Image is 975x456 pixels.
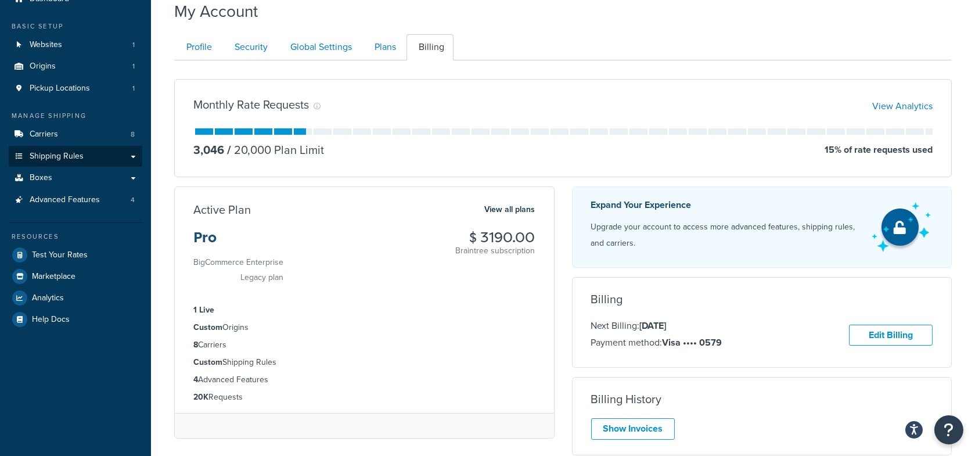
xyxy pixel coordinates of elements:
[240,271,283,283] small: Legacy plan
[32,315,70,325] span: Help Docs
[30,173,52,183] span: Boxes
[193,391,535,404] li: Requests
[193,374,198,386] strong: 4
[9,167,142,189] a: Boxes
[872,99,933,113] a: View Analytics
[193,203,251,216] h3: Active Plan
[193,391,208,403] strong: 20K
[131,130,135,139] span: 8
[32,272,75,282] span: Marketplace
[193,356,222,368] strong: Custom
[406,34,454,60] a: Billing
[174,34,221,60] a: Profile
[193,339,198,351] strong: 8
[9,189,142,211] li: Advanced Features
[193,339,535,351] li: Carriers
[30,152,84,161] span: Shipping Rules
[193,230,283,254] h3: Pro
[30,130,58,139] span: Carriers
[193,321,535,334] li: Origins
[193,304,214,316] strong: 1 Live
[456,245,535,257] p: Braintree subscription
[30,195,100,205] span: Advanced Features
[825,142,933,158] p: 15 % of rate requests used
[32,293,64,303] span: Analytics
[9,189,142,211] a: Advanced Features 4
[9,34,142,56] a: Websites 1
[663,336,722,349] strong: Visa •••• 0579
[30,84,90,94] span: Pickup Locations
[278,34,361,60] a: Global Settings
[30,62,56,71] span: Origins
[640,319,667,332] strong: [DATE]
[131,195,135,205] span: 4
[9,124,142,145] a: Carriers 8
[485,202,535,217] a: View all plans
[222,34,277,60] a: Security
[591,335,722,350] p: Payment method:
[9,111,142,121] div: Manage Shipping
[362,34,405,60] a: Plans
[9,56,142,77] a: Origins 1
[132,40,135,50] span: 1
[193,98,309,111] h3: Monthly Rate Requests
[132,84,135,94] span: 1
[9,266,142,287] a: Marketplace
[32,250,88,260] span: Test Your Rates
[9,245,142,265] a: Test Your Rates
[591,318,722,333] p: Next Billing:
[9,78,142,99] a: Pickup Locations 1
[849,325,933,346] a: Edit Billing
[591,197,862,213] p: Expand Your Experience
[9,309,142,330] a: Help Docs
[9,232,142,242] div: Resources
[591,293,623,306] h3: Billing
[193,142,224,158] p: 3,046
[193,321,222,333] strong: Custom
[934,415,963,444] button: Open Resource Center
[193,374,535,386] li: Advanced Features
[9,288,142,308] a: Analytics
[193,256,283,268] small: BigCommerce Enterprise
[224,142,324,158] p: 20,000 Plan Limit
[9,124,142,145] li: Carriers
[9,56,142,77] li: Origins
[193,356,535,369] li: Shipping Rules
[9,34,142,56] li: Websites
[456,230,535,245] h3: $ 3190.00
[572,186,952,268] a: Expand Your Experience Upgrade your account to access more advanced features, shipping rules, and...
[591,418,675,440] a: Show Invoices
[227,141,231,159] span: /
[30,40,62,50] span: Websites
[9,146,142,167] a: Shipping Rules
[9,78,142,99] li: Pickup Locations
[591,393,662,405] h3: Billing History
[9,21,142,31] div: Basic Setup
[591,219,862,252] p: Upgrade your account to access more advanced features, shipping rules, and carriers.
[132,62,135,71] span: 1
